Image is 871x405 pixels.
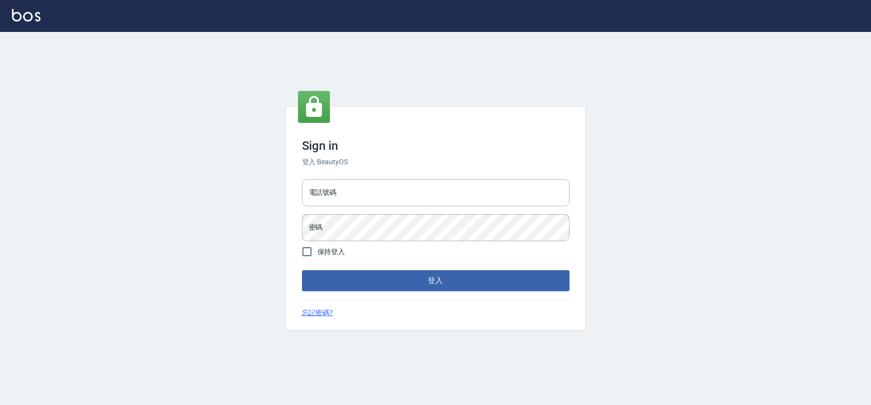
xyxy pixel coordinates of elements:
h6: 登入 BeautyOS [302,157,570,167]
h3: Sign in [302,139,570,153]
img: Logo [12,9,40,21]
button: 登入 [302,270,570,291]
a: 忘記密碼? [302,308,333,318]
span: 保持登入 [317,247,345,257]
